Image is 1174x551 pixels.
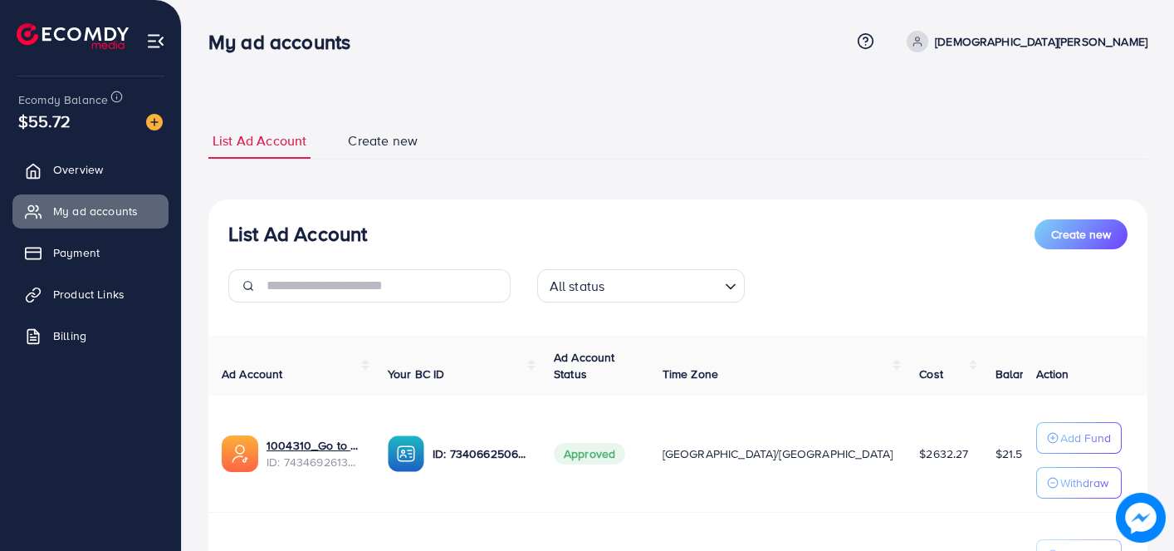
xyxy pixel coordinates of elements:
[146,114,163,130] img: image
[53,244,100,261] span: Payment
[609,271,717,298] input: Search for option
[12,236,169,269] a: Payment
[348,131,418,150] span: Create new
[222,366,283,382] span: Ad Account
[388,435,424,472] img: ic-ba-acc.ded83a64.svg
[12,319,169,352] a: Billing
[537,269,745,303] div: Search for option
[53,286,125,303] span: Product Links
[12,153,169,186] a: Overview
[146,32,165,51] img: menu
[1036,422,1122,454] button: Add Fund
[267,437,361,471] div: <span class='underline'>1004310_Go to Cart 2_1731024285374</span></br>7434692613732794384
[663,366,718,382] span: Time Zone
[1036,366,1069,382] span: Action
[17,23,129,49] img: logo
[18,91,108,108] span: Ecomdy Balance
[267,437,361,454] a: 1004310_Go to Cart 2_1731024285374
[267,454,361,470] span: ID: 7434692613732794384
[1060,428,1111,448] p: Add Fund
[1036,467,1122,499] button: Withdraw
[900,31,1147,52] a: [DEMOGRAPHIC_DATA][PERSON_NAME]
[208,30,364,54] h3: My ad accounts
[388,366,445,382] span: Your BC ID
[53,327,86,344] span: Billing
[228,222,367,246] h3: List Ad Account
[1116,493,1166,543] img: image
[1051,226,1111,243] span: Create new
[433,444,527,464] p: ID: 7340662506840539137
[554,443,625,465] span: Approved
[554,349,615,382] span: Ad Account Status
[935,32,1147,52] p: [DEMOGRAPHIC_DATA][PERSON_NAME]
[12,194,169,228] a: My ad accounts
[12,278,169,311] a: Product Links
[18,109,71,133] span: $55.72
[222,435,258,472] img: ic-ads-acc.e4c84228.svg
[919,445,968,462] span: $2632.27
[53,161,103,178] span: Overview
[995,445,1030,462] span: $21.55
[546,274,609,298] span: All status
[53,203,138,219] span: My ad accounts
[995,366,1039,382] span: Balance
[1060,473,1108,493] p: Withdraw
[663,445,893,462] span: [GEOGRAPHIC_DATA]/[GEOGRAPHIC_DATA]
[213,131,306,150] span: List Ad Account
[919,366,943,382] span: Cost
[1035,219,1128,249] button: Create new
